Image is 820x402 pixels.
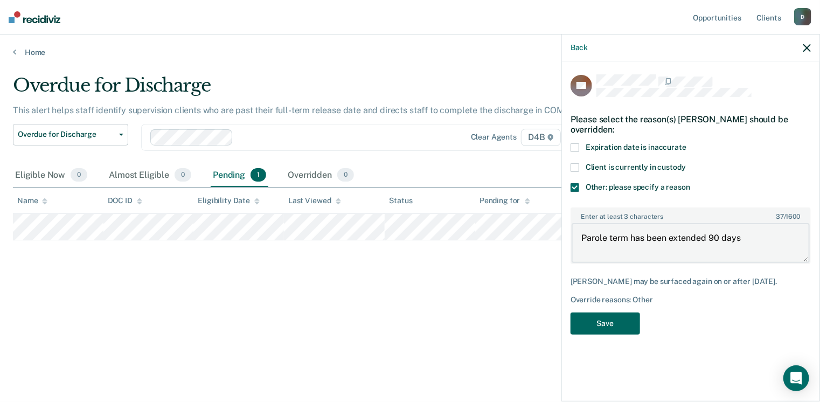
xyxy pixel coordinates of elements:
div: Eligibility Date [198,196,260,205]
div: Pending for [480,196,530,205]
div: D [794,8,811,25]
div: Overridden [286,164,356,188]
div: Last Viewed [288,196,340,205]
span: 0 [71,168,87,182]
div: [PERSON_NAME] may be surfaced again on or after [DATE]. [571,277,811,286]
button: Save [571,313,640,335]
span: Expiration date is inaccurate [586,143,686,151]
button: Back [571,43,588,52]
textarea: Parole term has been extended 90 days [572,223,810,263]
span: / 1600 [776,213,800,220]
div: Eligible Now [13,164,89,188]
a: Home [13,47,807,57]
span: Client is currently in custody [586,163,686,171]
img: Recidiviz [9,11,60,23]
span: 0 [337,168,354,182]
span: D4B [521,129,560,146]
div: Clear agents [471,133,517,142]
span: Other: please specify a reason [586,183,690,191]
p: This alert helps staff identify supervision clients who are past their full-term release date and... [13,105,572,115]
div: Name [17,196,47,205]
div: Open Intercom Messenger [783,365,809,391]
div: Overdue for Discharge [13,74,628,105]
div: DOC ID [108,196,142,205]
span: Overdue for Discharge [18,130,115,139]
span: 1 [251,168,266,182]
div: Status [389,196,412,205]
span: 37 [776,213,784,220]
label: Enter at least 3 characters [572,209,810,220]
span: 0 [175,168,191,182]
div: Override reasons: Other [571,295,811,304]
div: Pending [211,164,268,188]
div: Please select the reason(s) [PERSON_NAME] should be overridden: [571,106,811,143]
div: Almost Eligible [107,164,193,188]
